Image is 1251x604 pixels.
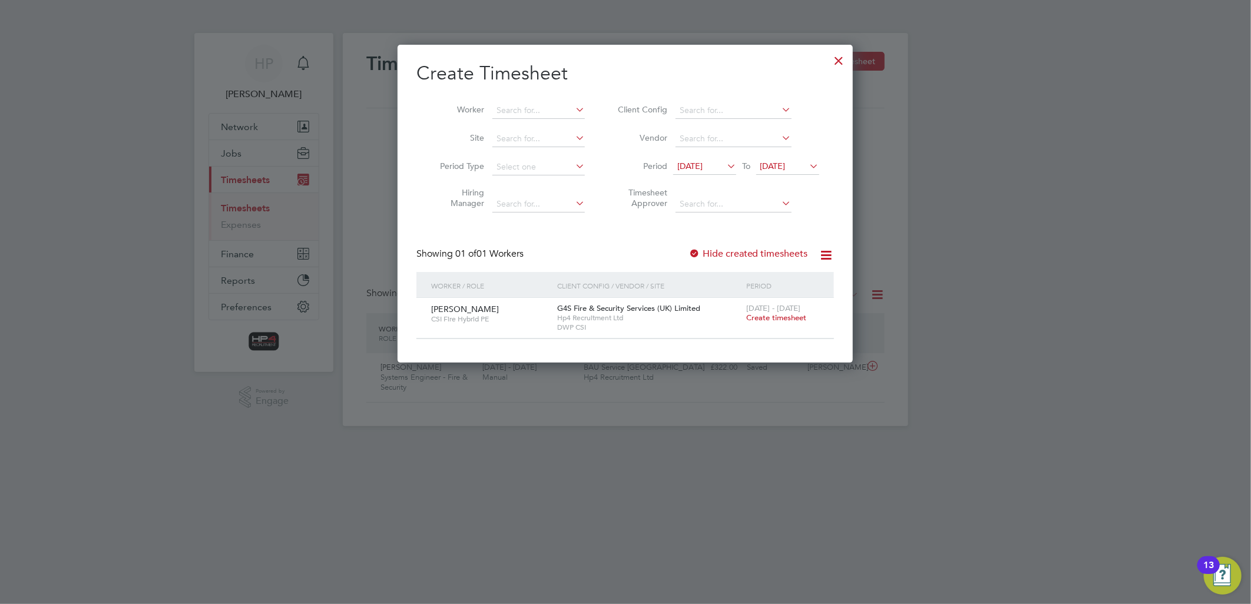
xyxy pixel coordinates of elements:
[677,161,703,171] span: [DATE]
[431,314,548,324] span: CSI Fire Hybrid PE
[492,159,585,175] input: Select one
[455,248,476,260] span: 01 of
[760,161,786,171] span: [DATE]
[1204,557,1242,595] button: Open Resource Center, 13 new notifications
[431,187,484,208] label: Hiring Manager
[431,161,484,171] label: Period Type
[614,161,667,171] label: Period
[1203,565,1214,580] div: 13
[416,248,526,260] div: Showing
[739,158,754,174] span: To
[614,104,667,115] label: Client Config
[746,313,806,323] span: Create timesheet
[676,131,792,147] input: Search for...
[431,104,484,115] label: Worker
[614,187,667,208] label: Timesheet Approver
[614,132,667,143] label: Vendor
[416,61,834,86] h2: Create Timesheet
[676,196,792,213] input: Search for...
[557,303,700,313] span: G4S Fire & Security Services (UK) Limited
[492,102,585,119] input: Search for...
[492,131,585,147] input: Search for...
[455,248,524,260] span: 01 Workers
[431,304,499,314] span: [PERSON_NAME]
[746,303,800,313] span: [DATE] - [DATE]
[676,102,792,119] input: Search for...
[557,323,740,332] span: DWP CSI
[743,272,822,299] div: Period
[428,272,554,299] div: Worker / Role
[431,132,484,143] label: Site
[557,313,740,323] span: Hp4 Recruitment Ltd
[492,196,585,213] input: Search for...
[689,248,808,260] label: Hide created timesheets
[554,272,743,299] div: Client Config / Vendor / Site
